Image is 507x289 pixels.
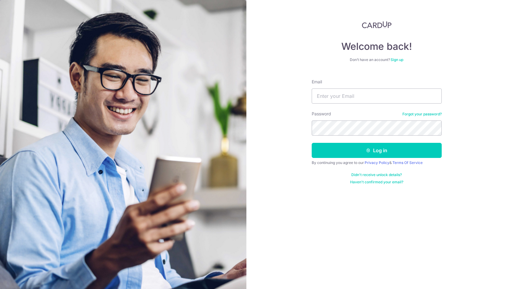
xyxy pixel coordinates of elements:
a: Forgot your password? [402,112,442,117]
a: Haven't confirmed your email? [350,180,403,185]
label: Email [312,79,322,85]
a: Didn't receive unlock details? [351,172,402,177]
label: Password [312,111,331,117]
a: Terms Of Service [392,160,423,165]
input: Enter your Email [312,88,442,104]
div: Don’t have an account? [312,57,442,62]
img: CardUp Logo [362,21,392,28]
div: By continuing you agree to our & [312,160,442,165]
a: Sign up [391,57,403,62]
button: Log in [312,143,442,158]
a: Privacy Policy [365,160,389,165]
h4: Welcome back! [312,40,442,53]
